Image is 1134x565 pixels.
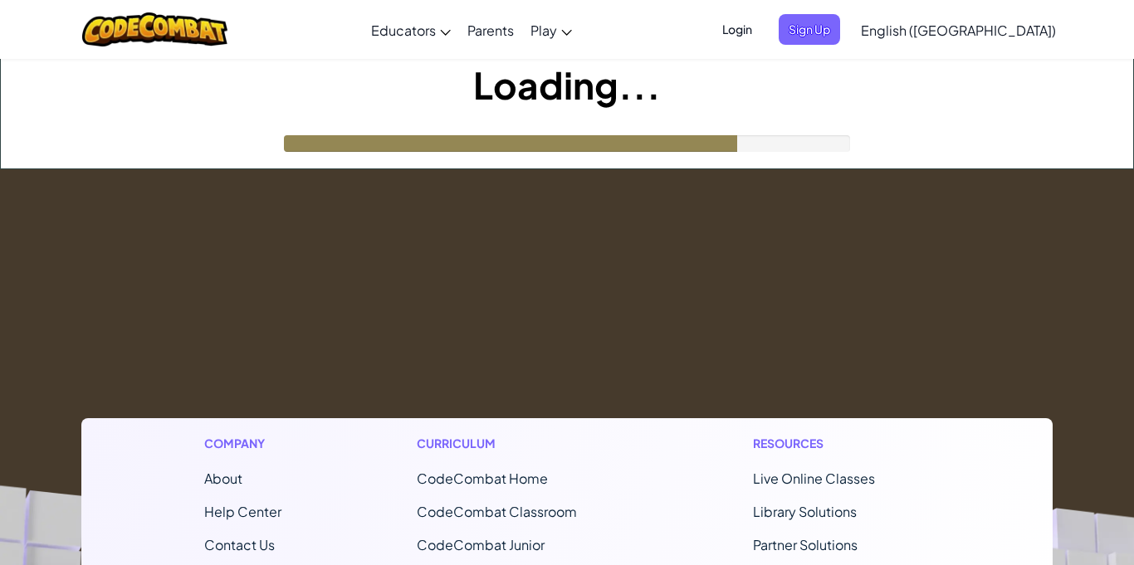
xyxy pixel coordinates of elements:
[363,7,459,52] a: Educators
[853,7,1064,52] a: English ([GEOGRAPHIC_DATA])
[417,435,618,452] h1: Curriculum
[779,14,840,45] button: Sign Up
[204,435,281,452] h1: Company
[753,470,875,487] a: Live Online Classes
[861,22,1056,39] span: English ([GEOGRAPHIC_DATA])
[371,22,436,39] span: Educators
[82,12,227,46] img: CodeCombat logo
[417,536,545,553] a: CodeCombat Junior
[522,7,580,52] a: Play
[459,7,522,52] a: Parents
[753,435,930,452] h1: Resources
[204,503,281,520] a: Help Center
[204,470,242,487] a: About
[712,14,762,45] button: Login
[204,536,275,553] span: Contact Us
[530,22,557,39] span: Play
[417,503,577,520] a: CodeCombat Classroom
[1,59,1133,110] h1: Loading...
[753,536,858,553] a: Partner Solutions
[753,503,857,520] a: Library Solutions
[417,470,548,487] span: CodeCombat Home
